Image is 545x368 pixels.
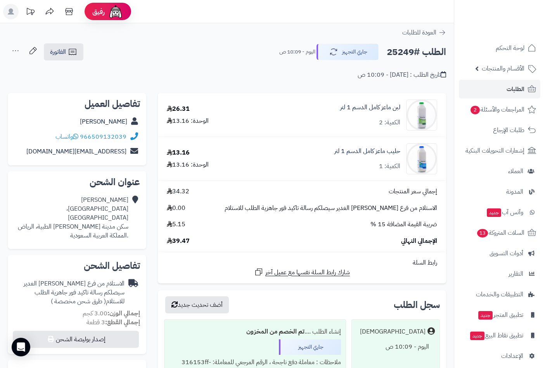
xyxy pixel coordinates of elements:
small: 3.00 كجم [83,309,140,318]
span: إشعارات التحويلات البنكية [465,145,524,156]
span: المدونة [506,186,523,197]
a: الفاتورة [44,43,83,60]
span: الاستلام من فرع [PERSON_NAME] الغدير سيصلكم رسالة تاكيد فور جاهزية الطلب للاستلام [225,204,437,213]
span: تطبيق المتجر [478,310,523,320]
img: logo-2.png [492,6,538,22]
span: المراجعات والأسئلة [470,104,524,115]
span: جديد [487,208,501,217]
span: إجمالي سعر المنتجات [389,187,437,196]
img: 1700260736-29-90x90.jpg [407,143,437,174]
a: السلات المتروكة13 [459,224,540,242]
div: الاستلام من فرع [PERSON_NAME] الغدير سيصلكم رسالة تاكيد فور جاهزية الطلب للاستلام [14,279,125,306]
small: 3 قطعة [87,318,140,327]
a: التطبيقات والخدمات [459,285,540,304]
div: [DEMOGRAPHIC_DATA] [360,327,426,336]
span: 5.15 [167,220,185,229]
a: حليب ماعز كامل الدسم 1 لتر [334,147,400,156]
small: اليوم - 10:09 ص [279,48,315,56]
div: الكمية: 2 [379,118,400,127]
a: [PERSON_NAME] [80,117,127,126]
button: أضف تحديث جديد [165,296,229,313]
span: 2 [470,105,480,115]
span: لوحة التحكم [496,43,524,53]
div: الوحدة: 13.16 [167,117,209,126]
span: تطبيق نقاط البيع [469,330,523,341]
div: 26.31 [167,105,190,113]
a: أدوات التسويق [459,244,540,263]
span: 34.32 [167,187,189,196]
span: العودة للطلبات [402,28,436,37]
div: الكمية: 1 [379,162,400,171]
a: واتساب [55,132,78,141]
img: ai-face.png [108,4,123,19]
span: طلبات الإرجاع [493,125,524,136]
div: إنشاء الطلب .... [169,324,341,339]
h2: تفاصيل العميل [14,99,140,108]
a: لوحة التحكم [459,39,540,57]
a: تحديثات المنصة [21,4,40,21]
span: ضريبة القيمة المضافة 15 % [370,220,437,229]
span: رفيق [92,7,105,16]
a: [EMAIL_ADDRESS][DOMAIN_NAME] [26,147,126,156]
span: وآتس آب [486,207,523,218]
span: أدوات التسويق [490,248,523,259]
h2: عنوان الشحن [14,177,140,187]
a: تطبيق المتجرجديد [459,306,540,324]
div: تاريخ الطلب : [DATE] - 10:09 ص [358,71,446,79]
span: الأقسام والمنتجات [482,63,524,74]
b: تم الخصم من المخزون [246,327,305,336]
a: الطلبات [459,80,540,98]
a: طلبات الإرجاع [459,121,540,139]
div: Open Intercom Messenger [12,338,30,356]
a: المدونة [459,182,540,201]
span: ( طرق شحن مخصصة ) [51,297,106,306]
div: 13.16 [167,148,190,157]
span: جديد [470,332,484,340]
span: 0.00 [167,204,185,213]
span: شارك رابط السلة نفسها مع عميل آخر [265,268,350,277]
div: اليوم - 10:09 ص [356,339,435,354]
div: رابط السلة [161,258,443,267]
strong: إجمالي الوزن: [107,309,140,318]
span: العملاء [508,166,523,177]
a: شارك رابط السلة نفسها مع عميل آخر [254,267,350,277]
span: الإعدادات [501,351,523,361]
span: 13 [477,229,488,238]
a: التقارير [459,265,540,283]
span: 39.47 [167,237,190,246]
a: لبن ماعز كامل الدسم 1 لتر [340,103,400,112]
div: جاري التجهيز [279,339,341,355]
a: الإعدادات [459,347,540,365]
button: جاري التجهيز [317,44,379,60]
h2: تفاصيل الشحن [14,261,140,270]
a: المراجعات والأسئلة2 [459,100,540,119]
span: الفاتورة [50,47,66,57]
a: العملاء [459,162,540,181]
span: الإجمالي النهائي [401,237,437,246]
span: الطلبات [507,84,524,95]
span: السلات المتروكة [476,227,524,238]
a: العودة للطلبات [402,28,446,37]
a: تطبيق نقاط البيعجديد [459,326,540,345]
h3: سجل الطلب [394,300,440,310]
div: [PERSON_NAME] [GEOGRAPHIC_DATA]، [GEOGRAPHIC_DATA] سكن مدينة [PERSON_NAME] الطبية، الرياض .المملك... [14,196,128,240]
span: التطبيقات والخدمات [476,289,523,300]
button: إصدار بوليصة الشحن [13,331,139,348]
a: إشعارات التحويلات البنكية [459,141,540,160]
div: الوحدة: 13.16 [167,160,209,169]
img: 1692789289-28-90x90.jpg [407,100,437,131]
h2: الطلب #25249 [387,44,446,60]
a: وآتس آبجديد [459,203,540,222]
a: 966509132039 [80,132,126,141]
span: التقارير [509,268,523,279]
span: جديد [478,311,493,320]
strong: إجمالي القطع: [105,318,140,327]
